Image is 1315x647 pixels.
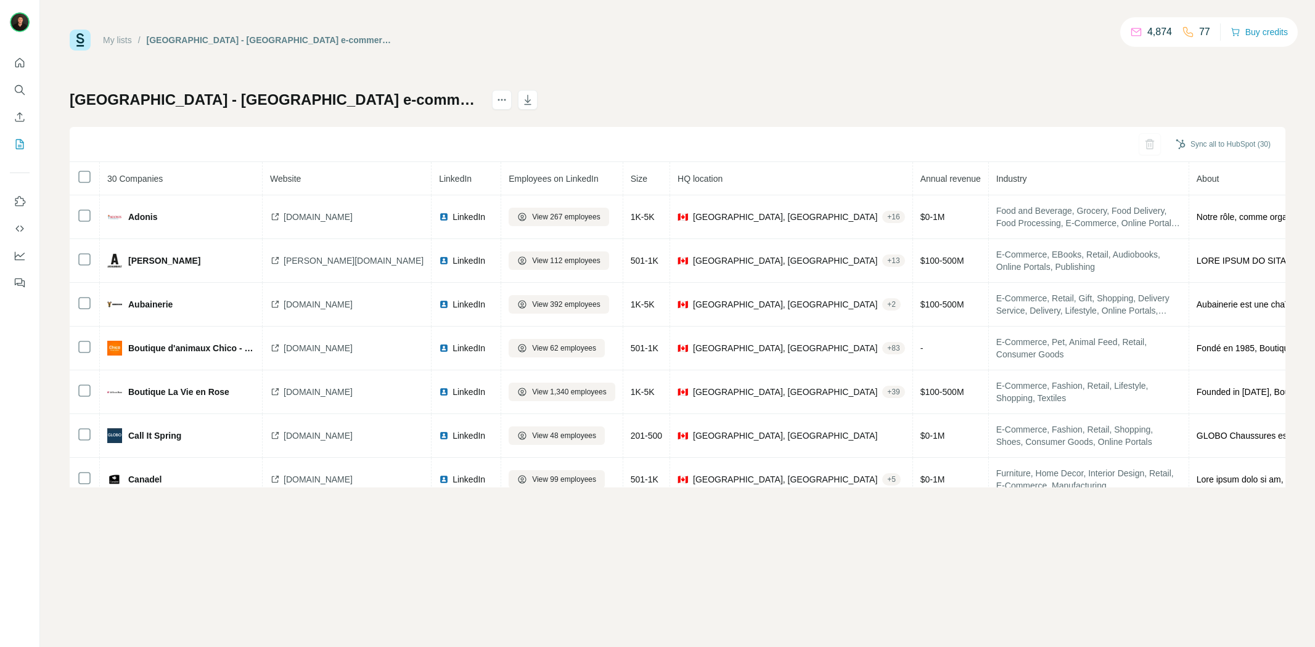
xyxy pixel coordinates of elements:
[284,386,353,398] span: [DOMAIN_NAME]
[10,218,30,240] button: Use Surfe API
[103,35,132,45] a: My lists
[532,474,596,485] span: View 99 employees
[631,256,658,266] span: 501-1K
[453,298,485,311] span: LinkedIn
[920,343,924,353] span: -
[107,253,122,268] img: company-logo
[678,211,688,223] span: 🇨🇦
[107,341,122,356] img: company-logo
[1199,25,1210,39] p: 77
[631,474,658,484] span: 501-1K
[631,212,655,222] span: 1K-5K
[509,174,599,184] span: Employees on LinkedIn
[1197,174,1219,184] span: About
[70,90,481,110] h1: [GEOGRAPHIC_DATA] - [GEOGRAPHIC_DATA] e-commerce
[147,34,391,46] div: [GEOGRAPHIC_DATA] - [GEOGRAPHIC_DATA] e-commerce
[128,298,173,311] span: Aubainerie
[270,174,301,184] span: Website
[1231,23,1288,41] button: Buy credits
[532,255,600,266] span: View 112 employees
[882,343,904,354] div: + 83
[693,386,877,398] span: [GEOGRAPHIC_DATA], [GEOGRAPHIC_DATA]
[439,256,449,266] img: LinkedIn logo
[920,474,945,484] span: $ 0-1M
[453,386,485,398] span: LinkedIn
[532,211,600,222] span: View 267 employees
[509,383,615,401] button: View 1,340 employees
[678,473,688,486] span: 🇨🇦
[284,342,353,354] span: [DOMAIN_NAME]
[439,212,449,222] img: LinkedIn logo
[532,430,596,441] span: View 48 employees
[10,190,30,213] button: Use Surfe on LinkedIn
[10,79,30,101] button: Search
[996,174,1027,184] span: Industry
[882,211,904,222] div: + 16
[631,431,662,441] span: 201-500
[284,211,353,223] span: [DOMAIN_NAME]
[920,256,964,266] span: $ 100-500M
[920,174,981,184] span: Annual revenue
[678,174,723,184] span: HQ location
[439,431,449,441] img: LinkedIn logo
[128,473,162,486] span: Canadel
[920,431,945,441] span: $ 0-1M
[693,429,877,442] span: [GEOGRAPHIC_DATA], [GEOGRAPHIC_DATA]
[128,254,200,267] span: [PERSON_NAME]
[631,387,655,397] span: 1K-5K
[509,251,609,270] button: View 112 employees
[693,473,877,486] span: [GEOGRAPHIC_DATA], [GEOGRAPHIC_DATA]
[509,339,605,357] button: View 62 employees
[107,428,122,443] img: company-logo
[882,299,901,310] div: + 2
[882,386,904,397] div: + 39
[678,342,688,354] span: 🇨🇦
[693,254,877,267] span: [GEOGRAPHIC_DATA], [GEOGRAPHIC_DATA]
[693,342,877,354] span: [GEOGRAPHIC_DATA], [GEOGRAPHIC_DATA]
[453,342,485,354] span: LinkedIn
[107,301,122,307] img: company-logo
[509,208,609,226] button: View 267 employees
[678,429,688,442] span: 🇨🇦
[439,387,449,397] img: LinkedIn logo
[284,473,353,486] span: [DOMAIN_NAME]
[509,426,605,445] button: View 48 employees
[453,429,485,442] span: LinkedIn
[453,473,485,486] span: LinkedIn
[10,12,30,32] img: Avatar
[631,343,658,353] span: 501-1K
[996,380,1181,404] span: E-Commerce, Fashion, Retail, Lifestyle, Shopping, Textiles
[128,386,229,398] span: Boutique La Vie en Rose
[128,211,157,223] span: Adonis
[996,205,1181,229] span: Food and Beverage, Grocery, Food Delivery, Food Processing, E-Commerce, Online Portals, Fast-Movi...
[439,343,449,353] img: LinkedIn logo
[107,391,122,393] img: company-logo
[107,472,122,487] img: company-logo
[1147,25,1172,39] p: 4,874
[920,299,964,309] span: $ 100-500M
[138,34,141,46] li: /
[920,387,964,397] span: $ 100-500M
[439,174,472,184] span: LinkedIn
[453,254,485,267] span: LinkedIn
[693,298,877,311] span: [GEOGRAPHIC_DATA], [GEOGRAPHIC_DATA]
[284,298,353,311] span: [DOMAIN_NAME]
[284,429,353,442] span: [DOMAIN_NAME]
[1167,135,1279,153] button: Sync all to HubSpot (30)
[996,248,1181,273] span: E-Commerce, EBooks, Retail, Audiobooks, Online Portals, Publishing
[107,210,122,224] img: company-logo
[107,174,163,184] span: 30 Companies
[532,343,596,354] span: View 62 employees
[10,133,30,155] button: My lists
[882,255,904,266] div: + 13
[10,272,30,294] button: Feedback
[284,254,424,267] span: [PERSON_NAME][DOMAIN_NAME]
[509,470,605,489] button: View 99 employees
[631,174,647,184] span: Size
[453,211,485,223] span: LinkedIn
[678,254,688,267] span: 🇨🇦
[678,298,688,311] span: 🇨🇦
[10,245,30,267] button: Dashboard
[920,212,945,222] span: $ 0-1M
[996,336,1181,360] span: E-Commerce, Pet, Animal Feed, Retail, Consumer Goods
